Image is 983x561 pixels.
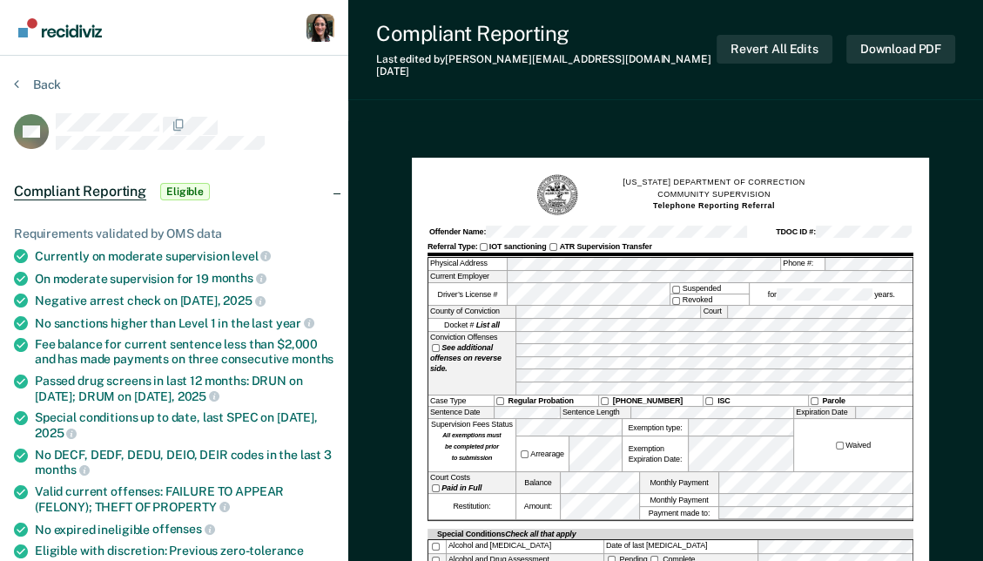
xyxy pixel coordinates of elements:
div: No expired ineligible [35,522,334,537]
strong: Telephone Reporting Referral [653,201,775,210]
h1: [US_STATE] DEPARTMENT OF CORRECTION COMMUNITY SUPERVISION [623,177,805,213]
label: Monthly Payment [640,494,718,506]
div: Compliant Reporting [376,21,717,46]
label: Sentence Length [561,407,630,419]
div: Passed drug screens in last 12 months: DRUN on [DATE]; DRUM on [DATE], [35,374,334,403]
div: Last edited by [PERSON_NAME][EMAIL_ADDRESS][DOMAIN_NAME] [376,53,717,78]
label: Date of last [MEDICAL_DATA] [604,540,757,553]
input: ATR Supervision Transfer [549,243,557,251]
span: [DATE] [376,65,409,78]
label: Balance [516,472,560,493]
strong: Offender Name: [429,227,486,236]
span: 2025 [35,426,77,440]
label: Arrearage [519,449,566,459]
input: IOT sanctioning [480,243,488,251]
span: year [276,316,314,330]
label: Sentence Date [428,407,494,419]
span: Docket # [444,320,500,330]
label: Revoked [670,294,749,305]
strong: All exemptions must be completed prior to submission [442,431,501,462]
label: for years. [766,288,897,301]
div: On moderate supervision for 19 [35,271,334,287]
input: Suspended [672,286,680,294]
button: Download PDF [846,35,955,64]
div: Requirements validated by OMS data [14,226,334,241]
strong: Paid in Full [441,483,481,492]
div: Alcohol and [MEDICAL_DATA] [447,540,603,553]
label: Suspended [670,283,749,294]
span: level [232,249,271,263]
span: months [292,352,333,366]
span: PROPERTY [152,500,230,514]
strong: Referral Type: [428,242,478,251]
div: No sanctions higher than Level 1 in the last [35,315,334,331]
input: Revoked [672,297,680,305]
span: Check all that apply [505,530,576,538]
input: ISC [705,397,713,405]
input: Arrearage [521,450,529,458]
span: Compliant Reporting [14,183,146,200]
div: Negative arrest check on [DATE], [35,293,334,308]
div: Supervision Fees Status [428,419,515,471]
div: Court Costs [428,472,515,493]
input: for years. [777,288,872,301]
span: months [212,271,266,285]
label: Expiration Date [794,407,855,419]
strong: Regular Probation [508,396,573,405]
label: Amount: [516,494,560,518]
strong: ATR Supervision Transfer [560,242,652,251]
strong: IOT sanctioning [489,242,547,251]
input: Waived [836,442,844,449]
strong: [PHONE_NUMBER] [613,396,683,405]
button: Back [14,77,61,92]
strong: List all [476,321,500,329]
strong: See additional offenses on reverse side. [430,343,502,373]
label: Current Employer [428,271,507,283]
button: Revert All Edits [717,35,832,64]
label: County of Conviction [428,306,515,318]
span: 2025 [178,389,219,403]
strong: Parole [822,396,845,405]
span: 2025 [223,294,265,308]
strong: TDOC ID #: [776,227,816,236]
label: Waived [834,440,872,450]
strong: ISC [717,396,731,405]
div: Fee balance for current sentence less than $2,000 and has made payments on three consecutive [35,337,334,367]
input: Paid in Full [432,484,440,492]
button: Profile dropdown button [306,14,334,42]
span: months [35,463,90,477]
div: Special Conditions [435,529,577,539]
label: Monthly Payment [640,472,718,493]
div: Currently on moderate supervision [35,248,334,264]
label: Payment made to: [640,507,718,519]
div: Conviction Offenses [428,332,515,395]
img: TN Seal [535,173,579,217]
img: Recidiviz [18,18,102,37]
label: Court [701,306,727,318]
div: Restitution: [428,494,515,518]
label: Physical Address [428,258,507,270]
label: Exemption type: [623,419,688,436]
input: Parole [811,397,818,405]
label: Driver’s License # [428,283,507,305]
input: See additional offenses on reverse side. [432,344,440,352]
label: Phone #: [781,258,825,270]
div: Case Type [428,395,494,406]
div: Special conditions up to date, last SPEC on [DATE], [35,410,334,440]
input: [PHONE_NUMBER] [601,397,609,405]
div: Exemption Expiration Date: [623,436,688,471]
div: No DECF, DEDF, DEDU, DEIO, DEIR codes in the last 3 [35,448,334,477]
input: Regular Probation [496,397,504,405]
div: Valid current offenses: FAILURE TO APPEAR (FELONY); THEFT OF [35,484,334,514]
span: Eligible [160,183,210,200]
span: offenses [152,522,215,536]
